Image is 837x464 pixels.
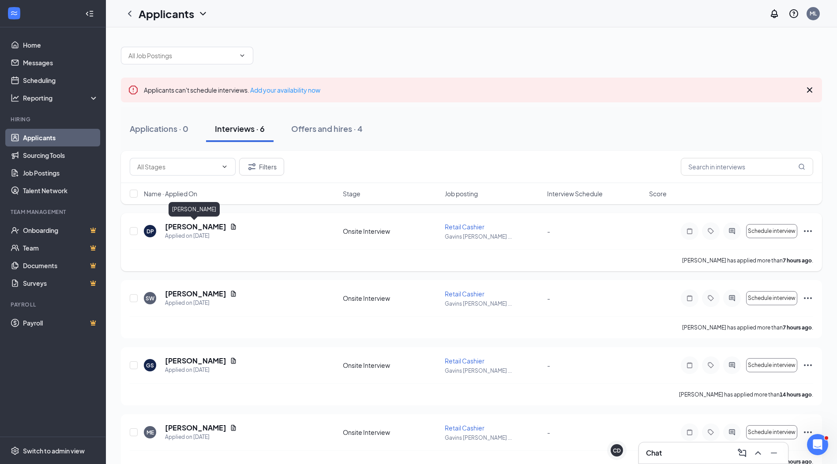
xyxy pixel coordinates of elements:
svg: ChevronUp [753,448,763,458]
svg: Notifications [769,8,780,19]
a: Applicants [23,129,98,146]
span: Retail Cashier [445,357,484,365]
svg: Tag [706,295,716,302]
span: - [547,227,550,235]
a: SurveysCrown [23,274,98,292]
div: Interviews · 6 [215,123,265,134]
span: Stage [343,189,360,198]
div: Reporting [23,94,99,102]
span: Schedule interview [748,295,796,301]
div: Payroll [11,301,97,308]
span: Retail Cashier [445,223,484,231]
a: Home [23,36,98,54]
button: Filter Filters [239,158,284,176]
div: Onsite Interview [343,361,439,370]
div: Team Management [11,208,97,216]
svg: Note [684,429,695,436]
svg: ChevronDown [239,52,246,59]
span: - [547,294,550,302]
svg: Note [684,362,695,369]
svg: WorkstreamLogo [10,9,19,18]
a: OnboardingCrown [23,221,98,239]
button: Schedule interview [746,224,797,238]
span: Name · Applied On [144,189,197,198]
svg: ActiveChat [727,429,737,436]
p: Gavins [PERSON_NAME] ... [445,300,541,307]
svg: Document [230,290,237,297]
svg: MagnifyingGlass [798,163,805,170]
svg: ActiveChat [727,362,737,369]
svg: Tag [706,228,716,235]
div: [PERSON_NAME] [169,202,220,217]
div: GS [146,362,154,369]
svg: Filter [247,161,257,172]
span: Interview Schedule [547,189,603,198]
h3: Chat [646,448,662,458]
span: Schedule interview [748,429,796,435]
button: Schedule interview [746,358,797,372]
h5: [PERSON_NAME] [165,423,226,433]
a: Talent Network [23,182,98,199]
input: All Job Postings [128,51,235,60]
div: Onsite Interview [343,294,439,303]
svg: Document [230,357,237,364]
svg: Document [230,424,237,431]
a: Sourcing Tools [23,146,98,164]
div: Applied on [DATE] [165,433,237,442]
svg: Collapse [85,9,94,18]
svg: QuestionInfo [788,8,799,19]
button: Schedule interview [746,291,797,305]
svg: Note [684,228,695,235]
svg: ChevronDown [198,8,208,19]
div: Switch to admin view [23,446,85,455]
button: ChevronUp [751,446,765,460]
svg: Ellipses [803,427,813,438]
a: Messages [23,54,98,71]
svg: Note [684,295,695,302]
span: Job posting [445,189,478,198]
div: CD [613,447,621,454]
p: [PERSON_NAME] has applied more than . [682,324,813,331]
b: 7 hours ago [783,257,812,264]
svg: Document [230,223,237,230]
p: [PERSON_NAME] has applied more than . [682,257,813,264]
div: ML [810,10,817,17]
b: 14 hours ago [780,391,812,398]
svg: Analysis [11,94,19,102]
svg: Ellipses [803,360,813,370]
div: Applied on [DATE] [165,232,237,240]
svg: ChevronDown [221,163,228,170]
a: PayrollCrown [23,314,98,332]
svg: Settings [11,446,19,455]
svg: Tag [706,429,716,436]
a: Job Postings [23,164,98,182]
svg: ChevronLeft [124,8,135,19]
span: Retail Cashier [445,424,484,432]
svg: ActiveChat [727,295,737,302]
div: Applied on [DATE] [165,299,237,307]
span: Applicants can't schedule interviews. [144,86,320,94]
div: Onsite Interview [343,227,439,236]
p: [PERSON_NAME] has applied more than . [679,391,813,398]
span: Schedule interview [748,228,796,234]
div: Applications · 0 [130,123,188,134]
button: Minimize [767,446,781,460]
h5: [PERSON_NAME] [165,289,226,299]
div: DP [146,228,154,235]
div: Offers and hires · 4 [291,123,363,134]
svg: Minimize [769,448,779,458]
h5: [PERSON_NAME] [165,222,226,232]
b: 7 hours ago [783,324,812,331]
p: Gavins [PERSON_NAME] ... [445,233,541,240]
div: ME [146,429,154,436]
svg: ActiveChat [727,228,737,235]
a: DocumentsCrown [23,257,98,274]
svg: Ellipses [803,226,813,236]
button: ComposeMessage [735,446,749,460]
div: Applied on [DATE] [165,366,237,374]
div: Onsite Interview [343,428,439,437]
iframe: Intercom live chat [807,434,828,455]
span: Score [649,189,667,198]
input: Search in interviews [681,158,813,176]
